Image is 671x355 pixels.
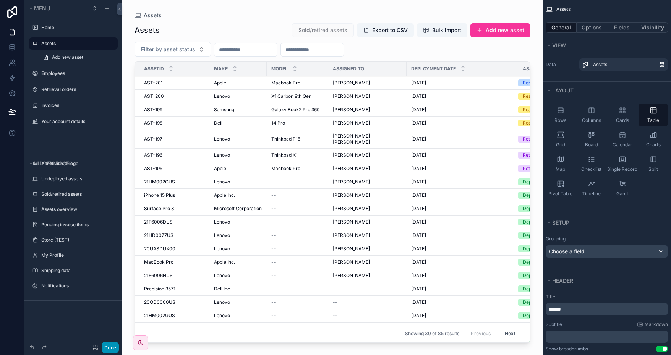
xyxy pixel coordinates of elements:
[144,179,175,185] span: 21HM002GUS
[214,219,230,225] span: Lenovo
[411,136,426,142] span: [DATE]
[608,152,637,175] button: Single Record
[271,219,324,225] a: --
[271,246,276,252] span: --
[577,177,606,200] button: Timeline
[144,192,205,198] a: iPhone 15 Plus
[523,165,566,172] div: Retrieval in process
[214,272,230,279] span: Lenovo
[214,107,262,113] a: Samsung
[41,283,113,289] a: Notifications
[41,70,113,76] a: Employees
[333,165,402,172] a: [PERSON_NAME]
[411,165,426,172] span: [DATE]
[41,102,113,109] a: Invoices
[214,179,262,185] a: Lenovo
[608,177,637,200] button: Gantt
[523,259,543,266] div: Deployed
[546,276,663,286] button: Header
[577,104,606,126] button: Columns
[41,252,113,258] label: My Profile
[411,152,514,158] a: [DATE]
[582,117,601,123] span: Columns
[523,93,558,100] div: Ready to deploy
[144,152,205,158] a: AST-196
[546,152,575,175] button: Map
[411,286,514,292] a: [DATE]
[523,136,566,143] div: Retrieval in process
[411,206,426,212] span: [DATE]
[333,192,402,198] a: [PERSON_NAME]
[41,160,113,167] label: Assets in storage
[271,232,276,238] span: --
[432,26,461,34] span: Bulk import
[144,179,205,185] a: 21HM002GUS
[271,286,276,292] span: --
[577,152,606,175] button: Checklist
[41,222,113,228] label: Pending invoice items
[144,299,175,305] span: 20QD0000US
[639,104,668,126] button: Table
[271,179,276,185] span: --
[639,152,668,175] button: Split
[144,80,205,86] a: AST-201
[333,179,370,185] span: [PERSON_NAME]
[271,80,300,86] span: Macbook Pro
[214,299,262,305] a: Lenovo
[411,232,514,238] a: [DATE]
[214,192,262,198] a: Apple Inc.
[333,246,402,252] a: [PERSON_NAME]
[523,152,566,159] div: Retrieval in process
[411,246,514,252] a: [DATE]
[41,237,113,243] a: Store (TEST)
[214,136,262,142] a: Lenovo
[546,245,668,258] div: Choose a field
[214,80,226,86] span: Apple
[144,299,205,305] a: 20QD0000US
[271,206,324,212] a: --
[546,217,663,228] button: Setup
[144,246,175,252] span: 20UASDUX00
[523,205,543,212] div: Deployed
[417,23,467,37] button: Bulk import
[41,24,113,31] label: Home
[214,165,226,172] span: Apple
[271,152,298,158] span: Thinkpad X1
[214,165,262,172] a: Apple
[646,142,661,148] span: Charts
[552,219,569,226] span: Setup
[144,219,205,225] a: 21F6006DUS
[41,267,113,274] a: Shipping data
[523,285,543,292] div: Deployed
[518,232,603,239] a: Deployed
[552,87,574,94] span: Layout
[518,205,603,212] a: Deployed
[546,40,663,51] button: View
[556,142,565,148] span: Grid
[333,165,370,172] span: [PERSON_NAME]
[523,106,558,113] div: Ready to deploy
[554,117,566,123] span: Rows
[214,246,262,252] a: Lenovo
[41,118,113,125] label: Your account details
[518,219,603,225] a: Deployed
[518,79,603,86] a: Pending sale
[271,259,324,265] a: --
[546,22,577,33] button: General
[593,62,607,68] span: Assets
[518,299,603,306] a: Deployed
[214,219,262,225] a: Lenovo
[523,178,543,185] div: Deployed
[271,272,276,279] span: --
[144,286,175,292] span: Precision 3571
[411,93,426,99] span: [DATE]
[333,272,402,279] a: [PERSON_NAME]
[333,219,370,225] span: [PERSON_NAME]
[271,93,311,99] span: X1 Carbon 9th Gen
[518,245,603,252] a: Deployed
[144,107,162,113] span: AST-199
[523,79,550,86] div: Pending sale
[333,133,402,145] a: [PERSON_NAME] [PERSON_NAME]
